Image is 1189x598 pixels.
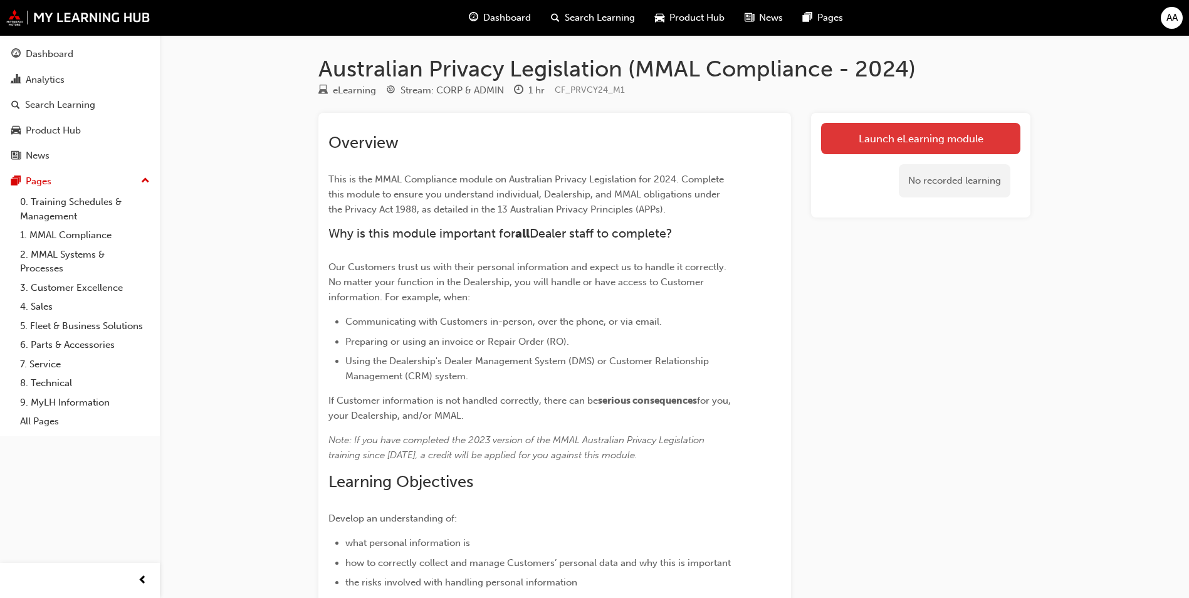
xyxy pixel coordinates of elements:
[25,98,95,112] div: Search Learning
[541,5,645,31] a: search-iconSearch Learning
[15,335,155,355] a: 6. Parts & Accessories
[318,55,1030,83] h1: Australian Privacy Legislation (MMAL Compliance - 2024)
[386,83,504,98] div: Stream
[15,245,155,278] a: 2. MMAL Systems & Processes
[1166,11,1178,25] span: AA
[5,43,155,66] a: Dashboard
[5,144,155,167] a: News
[759,11,783,25] span: News
[318,85,328,97] span: learningResourceType_ELEARNING-icon
[11,100,20,111] span: search-icon
[5,68,155,92] a: Analytics
[565,11,635,25] span: Search Learning
[15,412,155,431] a: All Pages
[141,173,150,189] span: up-icon
[5,170,155,193] button: Pages
[899,164,1010,197] div: No recorded learning
[345,557,731,569] span: how to correctly collect and manage Customers’ personal data and why this is important
[821,123,1020,154] a: Launch eLearning module
[11,49,21,60] span: guage-icon
[459,5,541,31] a: guage-iconDashboard
[15,355,155,374] a: 7. Service
[15,278,155,298] a: 3. Customer Excellence
[15,374,155,393] a: 8. Technical
[817,11,843,25] span: Pages
[15,297,155,317] a: 4. Sales
[514,83,545,98] div: Duration
[328,174,726,215] span: This is the MMAL Compliance module on Australian Privacy Legislation for 2024. Complete this modu...
[11,75,21,86] span: chart-icon
[6,9,150,26] img: mmal
[5,40,155,170] button: DashboardAnalyticsSearch LearningProduct HubNews
[15,393,155,412] a: 9. MyLH Information
[745,10,754,26] span: news-icon
[15,317,155,336] a: 5. Fleet & Business Solutions
[345,355,711,382] span: Using the Dealership's Dealer Management System (DMS) or Customer Relationship Management (CRM) s...
[138,573,147,589] span: prev-icon
[555,85,625,95] span: Learning resource code
[515,226,530,241] span: all
[328,226,515,241] span: Why is this module important for
[11,150,21,162] span: news-icon
[483,11,531,25] span: Dashboard
[26,73,65,87] div: Analytics
[669,11,725,25] span: Product Hub
[803,10,812,26] span: pages-icon
[528,83,545,98] div: 1 hr
[328,434,707,461] span: Note: If you have completed the 2023 version of the MMAL Australian Privacy Legislation training ...
[5,119,155,142] a: Product Hub
[793,5,853,31] a: pages-iconPages
[655,10,664,26] span: car-icon
[469,10,478,26] span: guage-icon
[15,226,155,245] a: 1. MMAL Compliance
[598,395,697,406] span: serious consequences
[333,83,376,98] div: eLearning
[15,192,155,226] a: 0. Training Schedules & Management
[1161,7,1183,29] button: AA
[5,93,155,117] a: Search Learning
[26,123,81,138] div: Product Hub
[26,149,50,163] div: News
[328,472,473,491] span: Learning Objectives
[328,133,399,152] span: Overview
[386,85,395,97] span: target-icon
[328,513,457,524] span: Develop an understanding of:
[551,10,560,26] span: search-icon
[530,226,673,241] span: Dealer staff to complete?
[11,176,21,187] span: pages-icon
[328,261,729,303] span: Our Customers trust us with their personal information and expect us to handle it correctly. No m...
[318,83,376,98] div: Type
[514,85,523,97] span: clock-icon
[11,125,21,137] span: car-icon
[735,5,793,31] a: news-iconNews
[26,47,73,61] div: Dashboard
[345,537,470,548] span: what personal information is
[26,174,51,189] div: Pages
[328,395,598,406] span: If Customer information is not handled correctly, there can be
[345,577,577,588] span: the risks involved with handling personal information
[345,336,569,347] span: Preparing or using an invoice or Repair Order (RO).
[645,5,735,31] a: car-iconProduct Hub
[401,83,504,98] div: Stream: CORP & ADMIN
[345,316,662,327] span: Communicating with Customers in-person, over the phone, or via email.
